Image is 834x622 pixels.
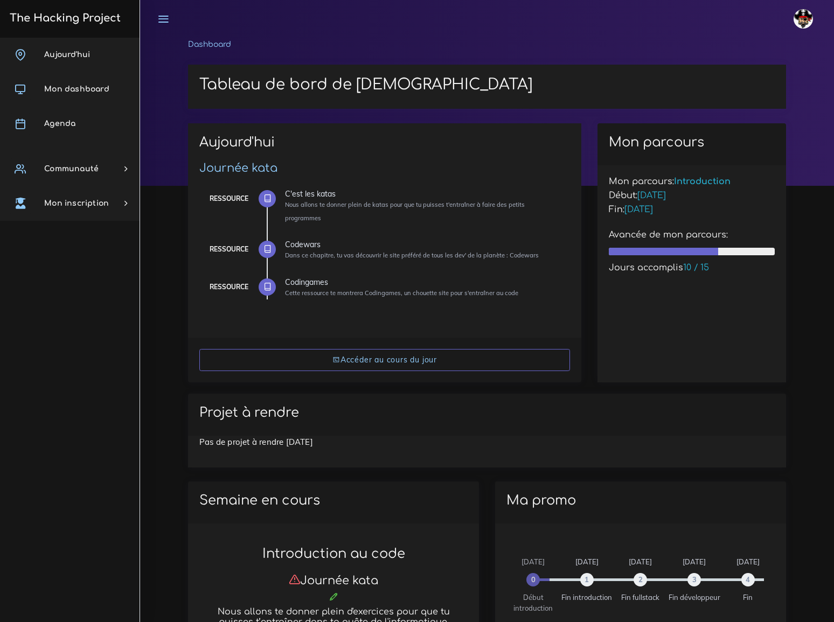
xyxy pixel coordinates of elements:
h3: Journée kata [199,574,468,588]
span: Aujourd'hui [44,51,90,59]
span: Début introduction [513,593,553,612]
span: [DATE] [624,205,653,214]
h2: Aujourd'hui [199,135,570,158]
h3: The Hacking Project [6,12,121,24]
i: Corrections cette journée là [329,592,338,602]
h5: Mon parcours: [609,177,775,187]
span: Fin fullstack [621,593,659,602]
small: Cette ressource te montrera Codingames, un chouette site pour s'entraîner au code [285,289,518,297]
span: Communauté [44,165,99,173]
span: [DATE] [637,191,666,200]
img: avatar [794,9,813,29]
span: 4 [741,573,755,586]
h5: Fin: [609,205,775,215]
span: [DATE] [629,557,652,566]
h2: Ma promo [506,493,775,508]
span: Fin introduction [561,593,612,602]
h2: Semaine en cours [199,493,468,508]
span: Mon inscription [44,199,109,207]
span: Introduction [674,177,731,186]
a: Accéder au cours du jour [199,349,570,371]
div: Ressource [210,243,248,255]
h1: Tableau de bord de [DEMOGRAPHIC_DATA] [199,76,775,94]
div: Codewars [285,241,562,248]
div: Ressource [210,281,248,293]
div: Ressource [210,193,248,205]
h5: Jours accomplis [609,263,775,273]
a: Journée kata [199,162,277,174]
span: Agenda [44,120,75,128]
a: Dashboard [188,40,231,48]
span: [DATE] [575,557,599,566]
h5: Avancée de mon parcours: [609,230,775,240]
span: Fin développeur [669,593,720,602]
i: Attention : nous n'avons pas encore reçu ton projet aujourd'hui. N'oublie pas de le soumettre en ... [289,574,300,585]
span: 0 [526,573,540,586]
small: Dans ce chapitre, tu vas découvrir le site préféré de tous les dev' de la planète : Codewars [285,251,539,259]
h2: Introduction au code [199,546,468,562]
div: C'est les katas [285,190,562,198]
span: 1 [580,573,594,586]
span: 10 / 15 [683,263,709,272]
span: Mon dashboard [44,85,109,93]
h2: Mon parcours [609,135,775,150]
p: Pas de projet à rendre [DATE] [199,436,775,449]
span: [DATE] [522,557,545,566]
span: [DATE] [736,557,760,566]
span: 2 [634,573,647,586]
span: 3 [687,573,701,586]
span: [DATE] [683,557,706,566]
h5: Début: [609,191,775,201]
span: Fin [743,593,753,602]
small: Nous allons te donner plein de katas pour que tu puisses t'entraîner à faire des petits programmes [285,201,525,222]
h2: Projet à rendre [199,405,775,421]
div: Codingames [285,278,562,286]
